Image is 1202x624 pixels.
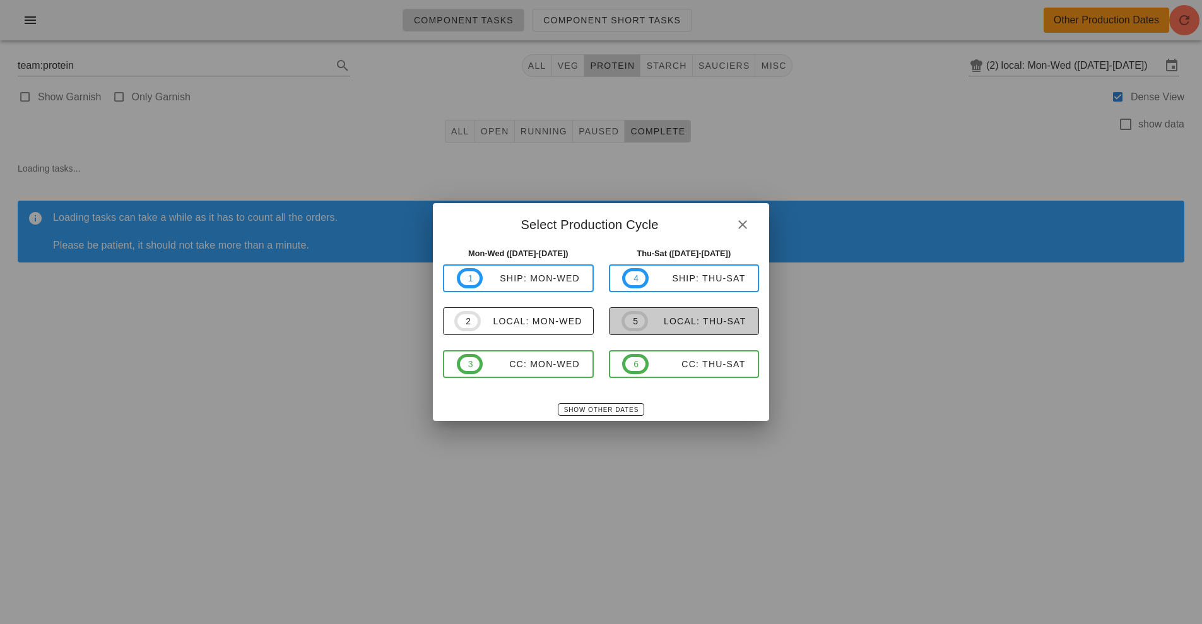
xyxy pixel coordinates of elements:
[468,357,473,371] span: 3
[443,350,594,378] button: 3CC: Mon-Wed
[649,273,746,283] div: ship: Thu-Sat
[609,350,760,378] button: 6CC: Thu-Sat
[481,316,582,326] div: local: Mon-Wed
[633,271,638,285] span: 4
[632,314,637,328] span: 5
[633,357,638,371] span: 6
[637,249,731,258] strong: Thu-Sat ([DATE]-[DATE])
[649,359,746,369] div: CC: Thu-Sat
[648,316,746,326] div: local: Thu-Sat
[465,314,470,328] span: 2
[563,406,639,413] span: Show Other Dates
[433,203,769,242] div: Select Production Cycle
[443,307,594,335] button: 2local: Mon-Wed
[609,264,760,292] button: 4ship: Thu-Sat
[468,249,569,258] strong: Mon-Wed ([DATE]-[DATE])
[609,307,760,335] button: 5local: Thu-Sat
[443,264,594,292] button: 1ship: Mon-Wed
[483,359,580,369] div: CC: Mon-Wed
[483,273,580,283] div: ship: Mon-Wed
[558,403,644,416] button: Show Other Dates
[468,271,473,285] span: 1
